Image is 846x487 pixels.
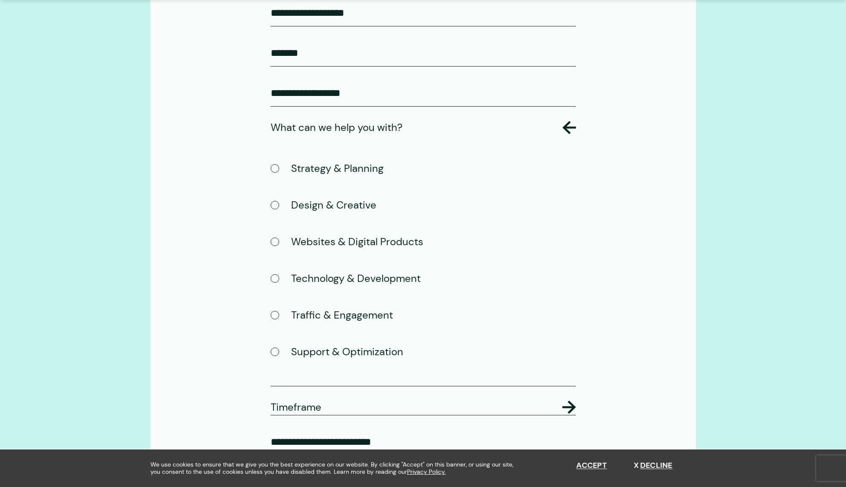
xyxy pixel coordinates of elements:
button: Accept [576,461,607,470]
a: Privacy Policy. [407,468,446,475]
span: We use cookies to ensure that we give you the best experience on our website. By clicking "Accept... [150,461,521,475]
label: Strategy & Planning [271,160,384,177]
label: Websites & Digital Products [271,233,423,250]
label: Technology & Development [271,270,421,287]
legend: Timeframe [271,400,576,415]
legend: What can we help you with? [271,120,576,135]
button: Decline [634,461,673,470]
label: Design & Creative [271,197,376,214]
label: Support & Optimization [271,343,403,360]
label: Traffic & Engagement [271,307,393,324]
